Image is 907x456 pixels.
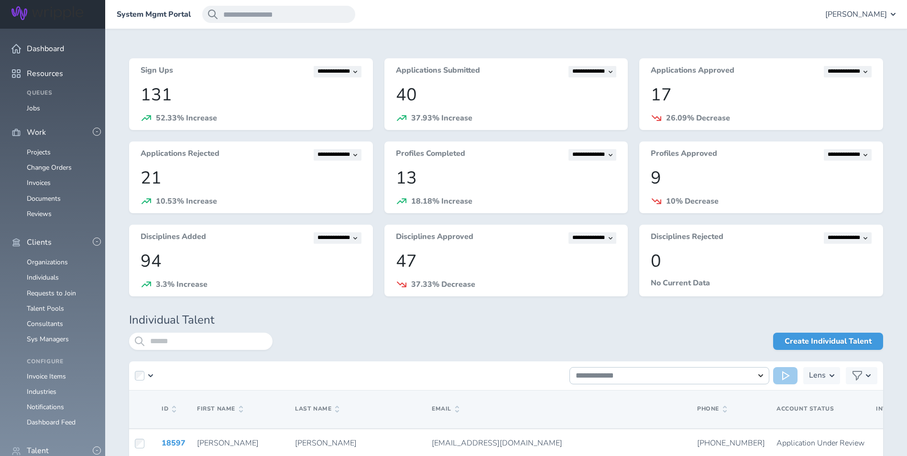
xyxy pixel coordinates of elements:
[27,128,46,137] span: Work
[651,85,872,105] p: 17
[27,335,69,344] a: Sys Managers
[295,438,357,448] span: [PERSON_NAME]
[651,278,710,288] span: No Current Data
[11,6,83,20] img: Wripple
[295,406,339,413] span: Last Name
[773,333,883,350] a: Create Individual Talent
[776,438,864,448] span: Application Under Review
[156,196,217,206] span: 10.53% Increase
[141,66,173,77] h3: Sign Ups
[411,113,472,123] span: 37.93% Increase
[27,418,76,427] a: Dashboard Feed
[141,232,206,244] h3: Disciplines Added
[197,438,259,448] span: [PERSON_NAME]
[27,238,52,247] span: Clients
[156,279,208,290] span: 3.3% Increase
[411,279,475,290] span: 37.33% Decrease
[666,196,719,206] span: 10% Decrease
[825,6,896,23] button: [PERSON_NAME]
[27,273,59,282] a: Individuals
[396,85,617,105] p: 40
[197,406,243,413] span: First Name
[396,168,617,188] p: 13
[432,406,459,413] span: Email
[156,113,217,123] span: 52.33% Increase
[432,438,562,448] span: [EMAIL_ADDRESS][DOMAIN_NAME]
[129,314,883,327] h1: Individual Talent
[27,402,64,412] a: Notifications
[651,149,717,161] h3: Profiles Approved
[27,319,63,328] a: Consultants
[776,405,834,413] span: Account Status
[27,209,52,218] a: Reviews
[27,178,51,187] a: Invoices
[27,194,61,203] a: Documents
[93,446,101,455] button: -
[651,232,723,244] h3: Disciplines Rejected
[27,358,94,365] h4: Configure
[773,367,798,384] button: Run Action
[825,10,887,19] span: [PERSON_NAME]
[141,149,219,161] h3: Applications Rejected
[651,251,872,271] p: 0
[27,304,64,313] a: Talent Pools
[27,372,66,381] a: Invoice Items
[396,251,617,271] p: 47
[27,387,56,396] a: Industries
[93,238,101,246] button: -
[162,438,186,448] a: 18597
[141,251,361,271] p: 94
[27,446,49,455] span: Talent
[697,438,765,448] span: [PHONE_NUMBER]
[651,66,734,77] h3: Applications Approved
[27,258,68,267] a: Organizations
[27,90,94,97] h4: Queues
[27,163,72,172] a: Change Orders
[27,69,63,78] span: Resources
[141,168,361,188] p: 21
[651,168,872,188] p: 9
[809,367,826,384] h3: Lens
[93,128,101,136] button: -
[27,44,64,53] span: Dashboard
[27,148,51,157] a: Projects
[27,289,76,298] a: Requests to Join
[666,113,730,123] span: 26.09% Decrease
[396,232,473,244] h3: Disciplines Approved
[411,196,472,206] span: 18.18% Increase
[396,66,480,77] h3: Applications Submitted
[141,85,361,105] p: 131
[27,104,40,113] a: Jobs
[117,10,191,19] a: System Mgmt Portal
[396,149,465,161] h3: Profiles Completed
[803,367,840,384] button: Lens
[162,406,176,413] span: ID
[697,406,727,413] span: Phone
